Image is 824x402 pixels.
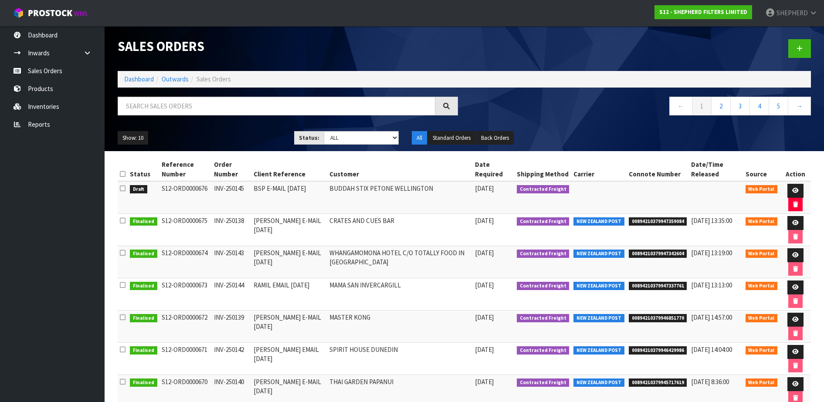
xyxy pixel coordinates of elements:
[118,97,435,115] input: Search sales orders
[130,378,157,387] span: Finalised
[212,311,251,343] td: INV-250139
[627,158,689,181] th: Connote Number
[517,217,570,226] span: Contracted Freight
[746,378,778,387] span: Web Portal
[573,217,624,226] span: NEW ZEALAND POST
[659,8,747,16] strong: S12 - SHEPHERD FILTERS LIMITED
[128,158,159,181] th: Status
[629,217,687,226] span: 00894210379947359084
[691,249,732,257] span: [DATE] 13:19:00
[475,216,494,225] span: [DATE]
[475,345,494,354] span: [DATE]
[629,378,687,387] span: 00894210379945717619
[159,214,212,246] td: S12-ORD0000675
[475,249,494,257] span: [DATE]
[777,9,808,17] span: SHEPHERD
[197,75,231,83] span: Sales Orders
[517,282,570,291] span: Contracted Freight
[475,281,494,289] span: [DATE]
[13,7,24,18] img: cube-alt.png
[517,378,570,387] span: Contracted Freight
[746,217,778,226] span: Web Portal
[130,217,157,226] span: Finalised
[746,185,778,194] span: Web Portal
[162,75,189,83] a: Outwards
[412,131,427,145] button: All
[788,97,811,115] a: →
[159,246,212,278] td: S12-ORD0000674
[327,181,472,214] td: BUDDAH STIX PETONE WELLINGTON
[746,346,778,355] span: Web Portal
[159,181,212,214] td: S12-ORD0000676
[327,214,472,246] td: CRATES AND CUES BAR
[159,278,212,311] td: S12-ORD0000673
[251,214,327,246] td: [PERSON_NAME] E-MAIL [DATE]
[251,181,327,214] td: BSP E-MAIL [DATE]
[471,97,811,118] nav: Page navigation
[629,250,687,258] span: 00894210379947342604
[629,346,687,355] span: 00894210379946429986
[691,216,732,225] span: [DATE] 13:35:00
[573,282,624,291] span: NEW ZEALAND POST
[629,282,687,291] span: 00894210379947337761
[691,378,729,386] span: [DATE] 8:36:00
[212,246,251,278] td: INV-250143
[251,246,327,278] td: [PERSON_NAME] E-MAIL [DATE]
[159,343,212,375] td: S12-ORD0000671
[475,184,494,193] span: [DATE]
[746,314,778,323] span: Web Portal
[428,131,475,145] button: Standard Orders
[573,314,624,323] span: NEW ZEALAND POST
[517,250,570,258] span: Contracted Freight
[692,97,712,115] a: 1
[212,158,251,181] th: Order Number
[212,181,251,214] td: INV-250145
[691,313,732,321] span: [DATE] 14:57:00
[130,185,147,194] span: Draft
[212,214,251,246] td: INV-250138
[517,185,570,194] span: Contracted Freight
[691,281,732,289] span: [DATE] 13:13:00
[299,134,319,142] strong: Status:
[517,314,570,323] span: Contracted Freight
[251,278,327,311] td: RAMIL EMAIL [DATE]
[327,158,472,181] th: Customer
[573,250,624,258] span: NEW ZEALAND POST
[780,158,811,181] th: Action
[475,313,494,321] span: [DATE]
[212,343,251,375] td: INV-250142
[743,158,780,181] th: Source
[730,97,750,115] a: 3
[473,158,515,181] th: Date Required
[669,97,692,115] a: ←
[515,158,572,181] th: Shipping Method
[711,97,731,115] a: 2
[159,311,212,343] td: S12-ORD0000672
[476,131,514,145] button: Back Orders
[251,311,327,343] td: [PERSON_NAME] E-MAIL [DATE]
[327,278,472,311] td: MAMA SAN INVERCARGILL
[130,282,157,291] span: Finalised
[689,158,743,181] th: Date/Time Released
[327,246,472,278] td: WHANGAMOMONA HOTEL C/O TOTALLY FOOD IN [GEOGRAPHIC_DATA]
[124,75,154,83] a: Dashboard
[118,39,458,54] h1: Sales Orders
[212,278,251,311] td: INV-250144
[251,343,327,375] td: [PERSON_NAME] EMAIL [DATE]
[251,158,327,181] th: Client Reference
[130,314,157,323] span: Finalised
[573,378,624,387] span: NEW ZEALAND POST
[327,343,472,375] td: SPIRIT HOUSE DUNEDIN
[159,158,212,181] th: Reference Number
[629,314,687,323] span: 00894210379946851770
[571,158,627,181] th: Carrier
[475,378,494,386] span: [DATE]
[118,131,148,145] button: Show: 10
[130,250,157,258] span: Finalised
[746,282,778,291] span: Web Portal
[130,346,157,355] span: Finalised
[327,311,472,343] td: MASTER KONG
[28,7,72,19] span: ProStock
[769,97,788,115] a: 5
[746,250,778,258] span: Web Portal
